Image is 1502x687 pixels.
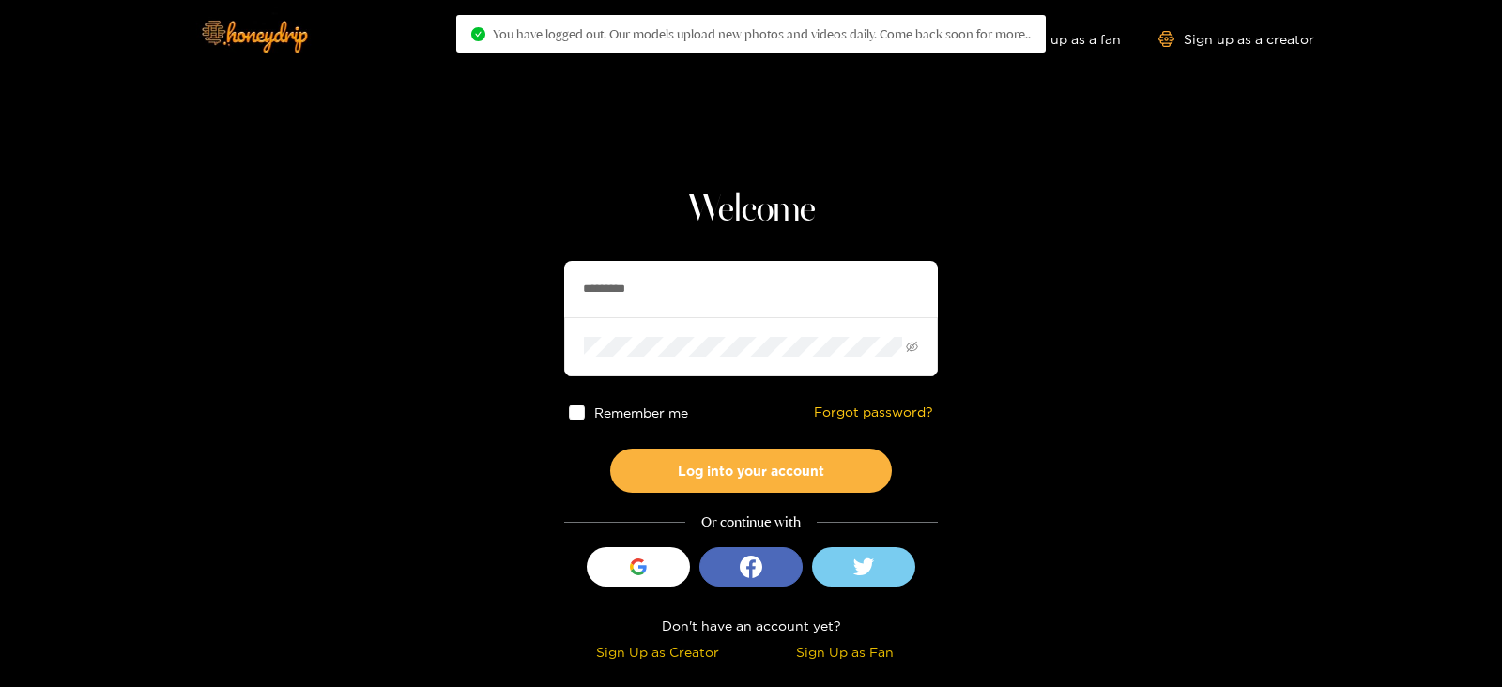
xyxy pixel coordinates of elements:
[906,341,918,353] span: eye-invisible
[992,31,1121,47] a: Sign up as a fan
[610,449,892,493] button: Log into your account
[564,511,938,533] div: Or continue with
[1158,31,1314,47] a: Sign up as a creator
[493,26,1031,41] span: You have logged out. Our models upload new photos and videos daily. Come back soon for more..
[564,188,938,233] h1: Welcome
[756,641,933,663] div: Sign Up as Fan
[471,27,485,41] span: check-circle
[814,405,933,420] a: Forgot password?
[564,615,938,636] div: Don't have an account yet?
[569,641,746,663] div: Sign Up as Creator
[594,405,688,420] span: Remember me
